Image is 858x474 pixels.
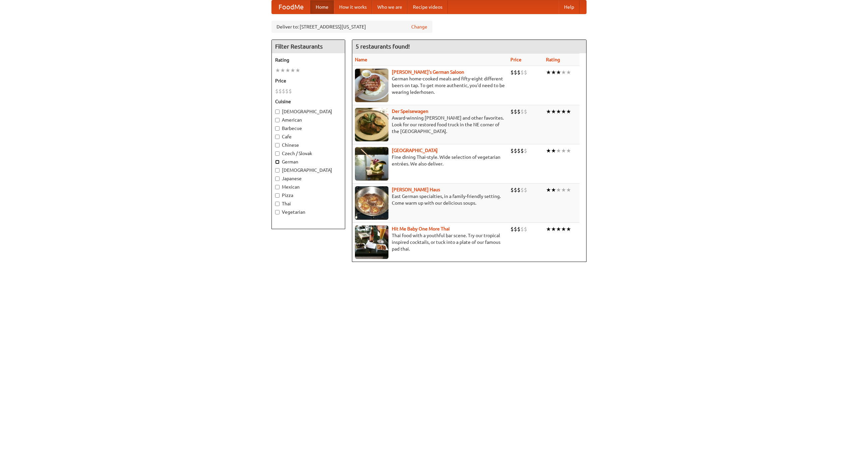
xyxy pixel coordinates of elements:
label: [DEMOGRAPHIC_DATA] [275,108,342,115]
li: ★ [561,108,566,115]
a: [PERSON_NAME]'s German Saloon [392,69,464,75]
li: ★ [551,225,556,233]
li: $ [514,69,517,76]
li: $ [510,147,514,154]
p: East German specialties, in a family-friendly setting. Come warm up with our delicious soups. [355,193,505,206]
li: ★ [556,147,561,154]
li: $ [289,87,292,95]
a: Recipe videos [408,0,448,14]
b: Hit Me Baby One More Thai [392,226,450,231]
li: $ [517,186,520,194]
input: Barbecue [275,126,280,131]
li: ★ [551,69,556,76]
li: $ [510,108,514,115]
li: $ [510,225,514,233]
li: $ [514,147,517,154]
li: $ [510,69,514,76]
label: German [275,158,342,165]
a: Rating [546,57,560,62]
li: ★ [556,186,561,194]
li: $ [517,147,520,154]
p: Thai food with a youthful bar scene. Try our tropical inspired cocktails, or tuck into a plate of... [355,232,505,252]
li: $ [520,69,524,76]
label: Vegetarian [275,209,342,215]
li: ★ [561,69,566,76]
ng-pluralize: 5 restaurants found! [356,43,410,50]
input: Thai [275,202,280,206]
li: $ [524,225,527,233]
a: Der Speisewagen [392,109,428,114]
li: $ [510,186,514,194]
input: Mexican [275,185,280,189]
input: Cafe [275,135,280,139]
label: Chinese [275,142,342,148]
h5: Price [275,77,342,84]
img: speisewagen.jpg [355,108,388,141]
a: How it works [334,0,372,14]
label: Mexican [275,184,342,190]
li: $ [279,87,282,95]
li: $ [520,186,524,194]
input: [DEMOGRAPHIC_DATA] [275,110,280,114]
li: ★ [551,147,556,154]
img: esthers.jpg [355,69,388,102]
input: Japanese [275,177,280,181]
li: ★ [566,186,571,194]
li: $ [524,108,527,115]
li: $ [520,108,524,115]
img: satay.jpg [355,147,388,181]
li: $ [514,186,517,194]
li: ★ [290,67,295,74]
li: ★ [546,108,551,115]
li: $ [517,108,520,115]
li: $ [275,87,279,95]
li: ★ [556,69,561,76]
li: $ [517,225,520,233]
li: ★ [546,225,551,233]
li: ★ [556,108,561,115]
li: $ [524,147,527,154]
li: ★ [566,69,571,76]
li: $ [514,108,517,115]
label: Czech / Slovak [275,150,342,157]
label: Thai [275,200,342,207]
input: [DEMOGRAPHIC_DATA] [275,168,280,173]
li: ★ [551,186,556,194]
label: [DEMOGRAPHIC_DATA] [275,167,342,174]
li: $ [514,225,517,233]
li: ★ [566,108,571,115]
li: ★ [275,67,280,74]
input: American [275,118,280,122]
li: $ [520,225,524,233]
label: Pizza [275,192,342,199]
input: Pizza [275,193,280,198]
p: German home-cooked meals and fifty-eight different beers on tap. To get more authentic, you'd nee... [355,75,505,95]
h4: Filter Restaurants [272,40,345,53]
li: ★ [280,67,285,74]
a: Change [411,23,427,30]
li: ★ [566,225,571,233]
input: German [275,160,280,164]
b: [PERSON_NAME] Haus [392,187,440,192]
div: Deliver to: [STREET_ADDRESS][US_STATE] [271,21,432,33]
a: Price [510,57,522,62]
li: ★ [556,225,561,233]
a: [GEOGRAPHIC_DATA] [392,148,438,153]
label: American [275,117,342,123]
li: $ [285,87,289,95]
label: Japanese [275,175,342,182]
li: ★ [561,225,566,233]
li: ★ [551,108,556,115]
a: Home [310,0,334,14]
li: ★ [295,67,300,74]
a: Help [559,0,579,14]
li: $ [524,186,527,194]
li: $ [520,147,524,154]
img: kohlhaus.jpg [355,186,388,220]
h5: Cuisine [275,98,342,105]
label: Cafe [275,133,342,140]
li: $ [517,69,520,76]
a: FoodMe [272,0,310,14]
